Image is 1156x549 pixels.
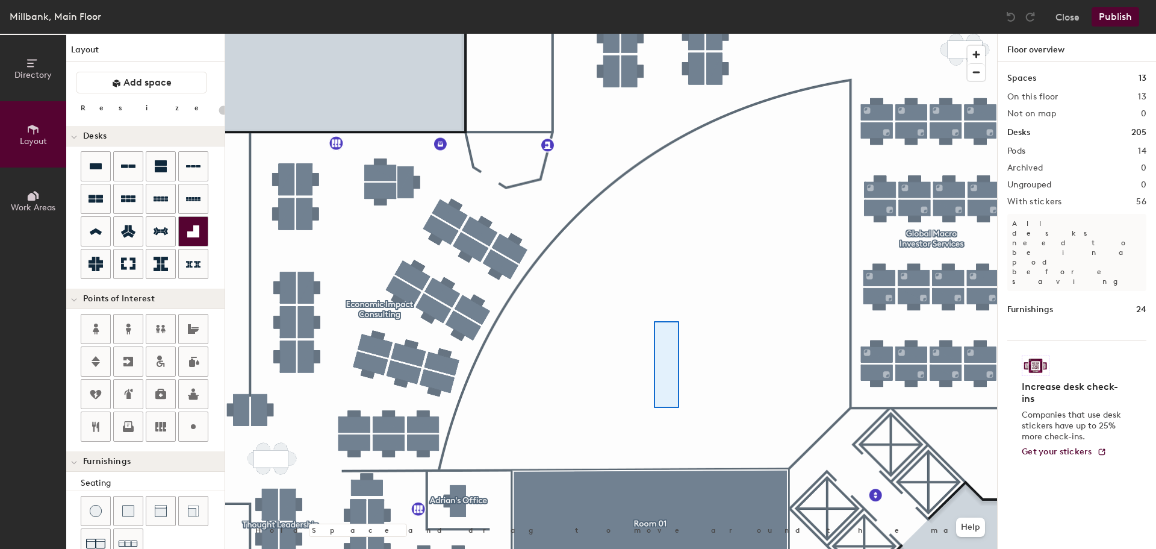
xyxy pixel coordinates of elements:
div: Resize [81,103,214,113]
button: Help [956,518,985,537]
h2: 14 [1138,146,1146,156]
h2: With stickers [1007,197,1062,207]
span: Add space [123,77,172,89]
img: Redo [1024,11,1036,23]
img: Couch (middle) [155,505,167,517]
span: Furnishings [83,457,131,466]
span: Get your stickers [1022,447,1092,457]
span: Desks [83,131,107,141]
h2: 56 [1136,197,1146,207]
h1: 13 [1139,72,1146,85]
span: Layout [20,136,47,146]
button: Couch (corner) [178,496,208,526]
h4: Increase desk check-ins [1022,381,1125,405]
h1: Desks [1007,126,1030,139]
h2: Archived [1007,163,1043,173]
img: Stool [90,505,102,517]
span: Directory [14,70,52,80]
a: Get your stickers [1022,447,1107,457]
h2: 13 [1138,92,1146,102]
h2: Pods [1007,146,1025,156]
h2: 0 [1141,180,1146,190]
img: Sticker logo [1022,356,1049,376]
p: Companies that use desk stickers have up to 25% more check-ins. [1022,410,1125,442]
h1: Furnishings [1007,303,1053,316]
h2: Not on map [1007,109,1056,119]
h1: Layout [66,43,225,62]
button: Add space [76,72,207,93]
img: Cushion [122,505,134,517]
span: Work Areas [11,202,55,213]
button: Publish [1092,7,1139,27]
div: Seating [81,477,225,490]
h2: 0 [1141,109,1146,119]
h1: Floor overview [998,34,1156,62]
button: Stool [81,496,111,526]
p: All desks need to be in a pod before saving [1007,214,1146,291]
img: Couch (corner) [187,505,199,517]
h1: 205 [1131,126,1146,139]
img: Undo [1005,11,1017,23]
h2: 0 [1141,163,1146,173]
h1: Spaces [1007,72,1036,85]
button: Couch (middle) [146,496,176,526]
span: Points of Interest [83,294,155,304]
h2: Ungrouped [1007,180,1052,190]
button: Close [1055,7,1080,27]
h2: On this floor [1007,92,1058,102]
h1: 24 [1136,303,1146,316]
div: Millbank, Main Floor [10,9,101,24]
button: Cushion [113,496,143,526]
